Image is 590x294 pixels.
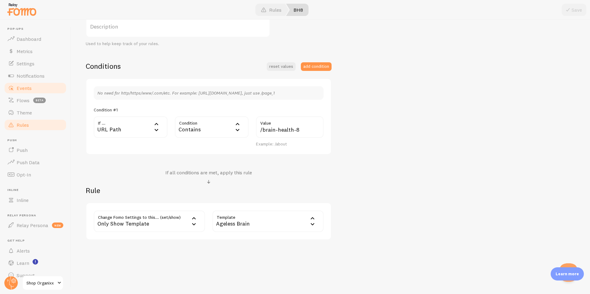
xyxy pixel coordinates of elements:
h2: Rule [86,186,332,195]
span: Flows [17,97,29,103]
span: Shop Organixx [26,279,56,287]
a: Theme [4,106,67,119]
span: Rules [17,122,29,128]
a: Support [4,269,67,281]
div: Contains [175,116,249,138]
a: Metrics [4,45,67,57]
a: Rules [4,119,67,131]
p: Learn more [556,271,579,277]
p: No need for http/https/www/.com/etc. For example: [URL][DOMAIN_NAME], just use /page_1 [97,90,320,96]
a: Relay Persona new [4,219,67,231]
span: Pop-ups [7,27,67,31]
a: Alerts [4,245,67,257]
span: Alerts [17,248,30,254]
span: Theme [17,110,32,116]
span: Opt-In [17,172,31,178]
span: Inline [7,188,67,192]
a: Settings [4,57,67,70]
a: Push Data [4,156,67,168]
h2: Conditions [86,61,121,71]
span: Notifications [17,73,45,79]
a: Learn [4,257,67,269]
a: Flows beta [4,94,67,106]
span: beta [33,98,46,103]
a: Shop Organixx [22,276,64,290]
div: Ageless Brain [212,211,324,232]
svg: <p>Watch New Feature Tutorials!</p> [33,259,38,265]
a: Opt-In [4,168,67,181]
span: Metrics [17,48,33,54]
div: Learn more [551,267,584,280]
div: URL Path [94,116,167,138]
h5: Condition #1 [94,107,118,113]
a: Push [4,144,67,156]
span: Learn [17,260,29,266]
a: Inline [4,194,67,206]
iframe: Help Scout Beacon - Open [559,263,578,282]
div: Example: /about [256,141,324,147]
h4: If all conditions are met, apply this rule [165,169,252,176]
a: Notifications [4,70,67,82]
span: Relay Persona [17,222,48,228]
span: Get Help [7,239,67,243]
div: Only Show Template [94,211,205,232]
span: Push [17,147,28,153]
span: new [52,222,63,228]
span: Push [7,138,67,142]
span: Push Data [17,159,40,165]
button: add condition [301,62,332,71]
label: Value [256,116,324,127]
span: Events [17,85,32,91]
span: Support [17,272,35,278]
span: Relay Persona [7,214,67,218]
button: reset values [267,62,296,71]
span: Inline [17,197,29,203]
a: Dashboard [4,33,67,45]
label: Description [86,16,270,37]
img: fomo-relay-logo-orange.svg [6,2,37,17]
span: Dashboard [17,36,41,42]
a: Events [4,82,67,94]
span: Settings [17,60,34,67]
div: Used to help keep track of your rules. [86,41,270,47]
